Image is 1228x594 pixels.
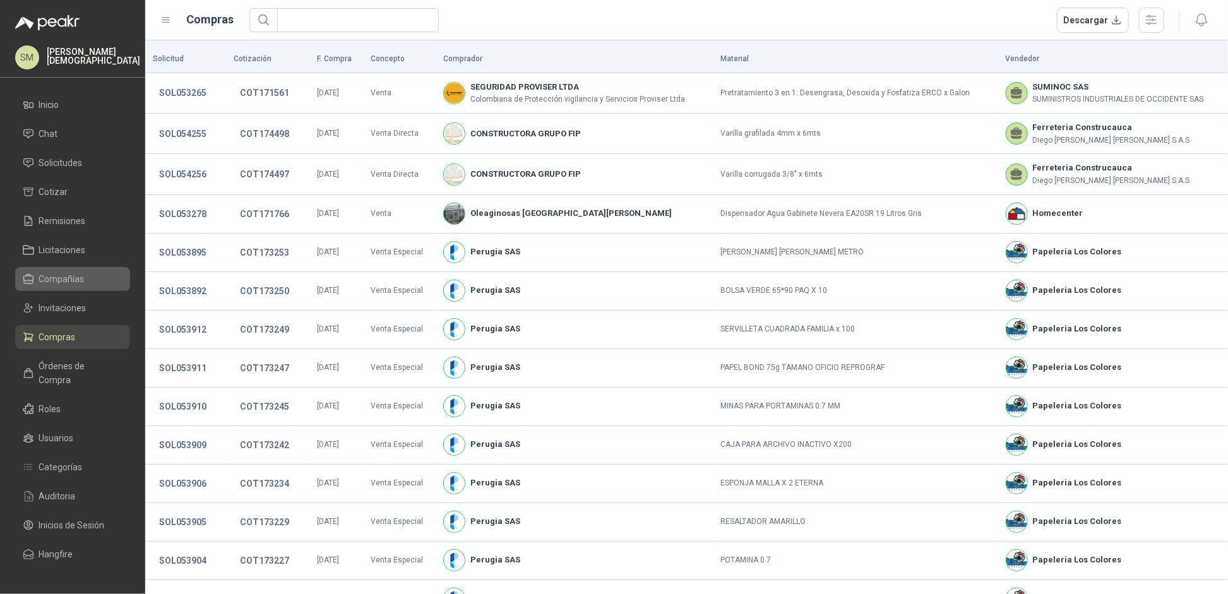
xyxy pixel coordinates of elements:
button: COT174498 [234,122,295,145]
span: Roles [39,402,61,416]
td: Pretratamiento 3 en 1: Desengrasa, Desoxida y Fosfatiza ERCO x Galon [713,73,998,114]
img: Company Logo [444,203,465,224]
b: Perugia SAS [470,284,520,297]
a: Auditoria [15,484,130,508]
b: Perugia SAS [470,438,520,451]
button: COT173229 [234,511,295,533]
img: Company Logo [1006,434,1027,455]
th: Cotización [226,45,309,73]
b: Perugia SAS [470,400,520,412]
td: Dispensador Agua Gabinete Nevera EA20SR 19 Litros Gris [713,195,998,234]
th: F. Compra [309,45,363,73]
button: SOL053912 [153,318,213,341]
a: Compañías [15,267,130,291]
img: Company Logo [444,242,465,263]
td: PAPEL BOND 75g TAMANO OFICIO REPROGRAF [713,349,998,388]
span: [DATE] [317,88,339,97]
span: [DATE] [317,129,339,138]
b: Papeleria Los Colores [1033,361,1122,374]
button: COT174497 [234,163,295,186]
th: Solicitud [145,45,226,73]
td: Venta Directa [363,114,436,154]
span: Solicitudes [39,156,83,170]
td: BOLSA VERDE 65*90 PAQ X 10 [713,272,998,311]
td: CAJA PARA ARCHIVO INACTIVO X200 [713,426,998,465]
b: Homecenter [1033,207,1083,220]
span: Remisiones [39,214,86,228]
span: [DATE] [317,440,339,449]
button: COT173253 [234,241,295,264]
b: SUMINOC SAS [1033,81,1204,93]
div: SM [15,45,39,69]
td: Venta Especial [363,272,436,311]
td: Venta Especial [363,311,436,349]
td: Varilla corrugada 3/8" x 6mts [713,154,998,194]
p: Colombiana de Protección vigilancia y Servicios Proviser Ltda [470,93,685,105]
button: SOL054256 [153,163,213,186]
p: [PERSON_NAME] [DEMOGRAPHIC_DATA] [47,47,140,65]
button: Descargar [1057,8,1130,33]
b: Papeleria Los Colores [1033,246,1122,258]
img: Company Logo [444,396,465,417]
button: COT173245 [234,395,295,418]
button: SOL053909 [153,434,213,456]
span: Licitaciones [39,243,86,257]
span: Inicios de Sesión [39,518,105,532]
td: Venta Especial [363,426,436,465]
td: Venta [363,195,436,234]
span: [DATE] [317,324,339,333]
b: Oleaginosas [GEOGRAPHIC_DATA][PERSON_NAME] [470,207,672,220]
b: CONSTRUCTORA GRUPO FIP [470,128,581,140]
b: Perugia SAS [470,554,520,566]
button: SOL053910 [153,395,213,418]
b: CONSTRUCTORA GRUPO FIP [470,168,581,181]
b: Perugia SAS [470,323,520,335]
img: Company Logo [444,550,465,571]
span: [DATE] [317,209,339,218]
img: Company Logo [444,164,465,185]
td: Venta [363,73,436,114]
a: Usuarios [15,426,130,450]
a: Hangfire [15,542,130,566]
button: SOL054255 [153,122,213,145]
th: Material [713,45,998,73]
b: Perugia SAS [470,361,520,374]
img: Company Logo [1006,511,1027,532]
img: Company Logo [444,434,465,455]
span: Hangfire [39,547,73,561]
span: Chat [39,127,58,141]
td: Venta Especial [363,349,436,388]
span: Usuarios [39,431,74,445]
td: Venta Especial [363,388,436,426]
span: [DATE] [317,247,339,256]
td: Varilla grafilada 4mm x 6mts [713,114,998,154]
b: Perugia SAS [470,515,520,528]
span: Compras [39,330,76,344]
span: [DATE] [317,401,339,410]
img: Company Logo [1006,396,1027,417]
span: [DATE] [317,286,339,295]
a: Solicitudes [15,151,130,175]
p: Diego [PERSON_NAME] [PERSON_NAME] S.A.S [1033,134,1190,146]
img: Company Logo [444,83,465,104]
button: SOL053905 [153,511,213,533]
span: Invitaciones [39,301,86,315]
b: Papeleria Los Colores [1033,323,1122,335]
span: [DATE] [317,478,339,487]
a: Remisiones [15,209,130,233]
button: SOL053911 [153,357,213,379]
a: Órdenes de Compra [15,354,130,392]
img: Company Logo [1006,242,1027,263]
img: Company Logo [1006,473,1027,494]
th: Comprador [436,45,713,73]
th: Concepto [363,45,436,73]
button: COT171561 [234,81,295,104]
img: Company Logo [1006,550,1027,571]
button: COT173250 [234,280,295,302]
a: Invitaciones [15,296,130,320]
b: Papeleria Los Colores [1033,477,1122,489]
img: Company Logo [444,511,465,532]
b: Papeleria Los Colores [1033,515,1122,528]
td: SERVILLETA CUADRADA FAMILIA x 100 [713,311,998,349]
a: Categorías [15,455,130,479]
